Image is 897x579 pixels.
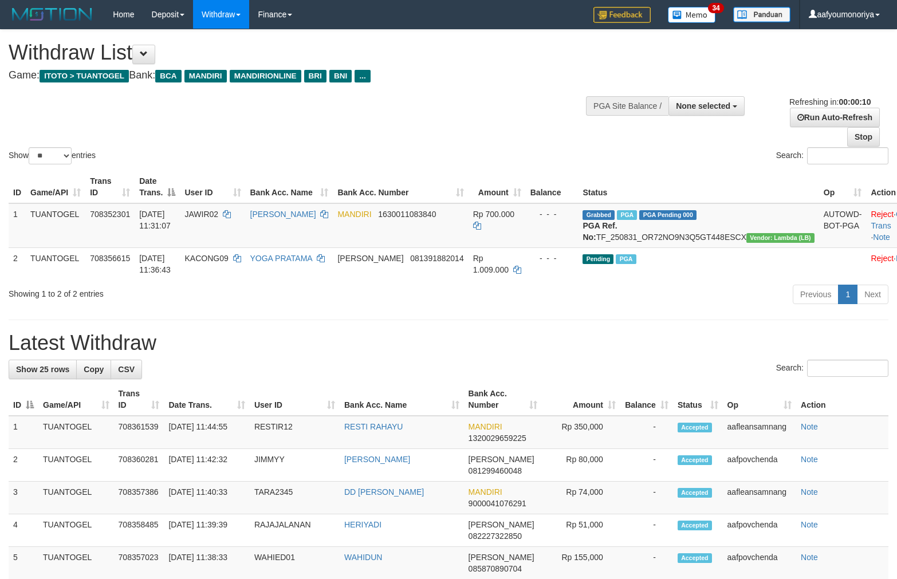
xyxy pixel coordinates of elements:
td: TUANTOGEL [38,449,114,482]
span: Marked by aafdream [617,210,637,220]
h1: Latest Withdraw [9,332,888,355]
a: Previous [793,285,839,304]
th: ID [9,171,26,203]
a: Note [801,455,818,464]
a: WAHIDUN [344,553,382,562]
span: Marked by aafdream [616,254,636,264]
th: Action [796,383,888,416]
label: Show entries [9,147,96,164]
span: Rp 1.009.000 [473,254,509,274]
a: Stop [847,127,880,147]
td: Rp 350,000 [542,416,620,449]
td: JIMMYY [250,449,340,482]
a: Next [857,285,888,304]
span: 708352301 [90,210,130,219]
a: CSV [111,360,142,379]
span: Grabbed [583,210,615,220]
span: BCA [155,70,181,82]
td: TF_250831_OR72NO9N3Q5GT448ESCX [578,203,819,248]
td: RAJAJALANAN [250,514,340,547]
th: Bank Acc. Number: activate to sort column ascending [333,171,468,203]
th: ID: activate to sort column descending [9,383,38,416]
a: [PERSON_NAME] [344,455,410,464]
td: Rp 74,000 [542,482,620,514]
span: JAWIR02 [184,210,218,219]
span: Accepted [678,553,712,563]
td: - [620,449,673,482]
a: 1 [838,285,857,304]
a: Reject [871,254,894,263]
button: None selected [668,96,745,116]
a: DD [PERSON_NAME] [344,487,424,497]
span: 34 [708,3,723,13]
td: 3 [9,482,38,514]
td: AUTOWD-BOT-PGA [819,203,867,248]
span: Vendor URL: https://dashboard.q2checkout.com/secure [746,233,815,243]
span: Pending [583,254,613,264]
a: Show 25 rows [9,360,77,379]
td: [DATE] 11:44:55 [164,416,249,449]
span: CSV [118,365,135,374]
span: MANDIRI [337,210,371,219]
a: [PERSON_NAME] [250,210,316,219]
span: Accepted [678,455,712,465]
div: PGA Site Balance / [586,96,668,116]
img: MOTION_logo.png [9,6,96,23]
th: Bank Acc. Name: activate to sort column ascending [340,383,464,416]
td: aafleansamnang [723,482,797,514]
td: - [620,482,673,514]
td: [DATE] 11:40:33 [164,482,249,514]
a: Copy [76,360,111,379]
th: Amount: activate to sort column ascending [469,171,526,203]
a: Note [801,520,818,529]
td: 708361539 [114,416,164,449]
span: MANDIRI [184,70,227,82]
td: - [620,514,673,547]
span: ITOTO > TUANTOGEL [40,70,129,82]
span: MANDIRI [469,422,502,431]
th: Balance [526,171,579,203]
th: Bank Acc. Name: activate to sort column ascending [246,171,333,203]
a: YOGA PRATAMA [250,254,312,263]
span: [PERSON_NAME] [469,520,534,529]
span: Show 25 rows [16,365,69,374]
td: TUANTOGEL [38,514,114,547]
span: Accepted [678,423,712,432]
td: TUANTOGEL [26,203,85,248]
input: Search: [807,147,888,164]
span: 708356615 [90,254,130,263]
td: Rp 51,000 [542,514,620,547]
img: Button%20Memo.svg [668,7,716,23]
th: Game/API: activate to sort column ascending [38,383,114,416]
div: - - - [530,253,574,264]
td: TUANTOGEL [38,416,114,449]
div: - - - [530,208,574,220]
th: User ID: activate to sort column ascending [250,383,340,416]
strong: 00:00:10 [839,97,871,107]
td: TUANTOGEL [26,247,85,280]
span: Copy 9000041076291 to clipboard [469,499,526,508]
td: 1 [9,203,26,248]
span: Copy 1320029659225 to clipboard [469,434,526,443]
span: Copy 081299460048 to clipboard [469,466,522,475]
img: Feedback.jpg [593,7,651,23]
span: [PERSON_NAME] [469,553,534,562]
a: Reject [871,210,894,219]
th: Trans ID: activate to sort column ascending [85,171,135,203]
a: RESTI RAHAYU [344,422,403,431]
span: Copy 082227322850 to clipboard [469,531,522,541]
span: KACONG09 [184,254,228,263]
div: Showing 1 to 2 of 2 entries [9,283,365,300]
b: PGA Ref. No: [583,221,617,242]
span: Copy [84,365,104,374]
td: 2 [9,247,26,280]
th: User ID: activate to sort column ascending [180,171,245,203]
span: Accepted [678,488,712,498]
a: Note [801,422,818,431]
td: [DATE] 11:39:39 [164,514,249,547]
td: [DATE] 11:42:32 [164,449,249,482]
td: 708358485 [114,514,164,547]
td: 1 [9,416,38,449]
th: Date Trans.: activate to sort column ascending [164,383,249,416]
span: MANDIRIONLINE [230,70,301,82]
